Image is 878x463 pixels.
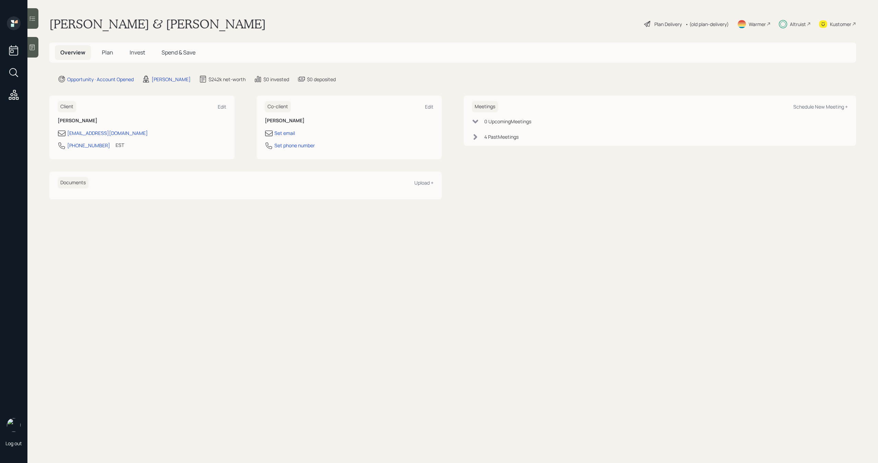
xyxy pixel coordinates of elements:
[60,49,85,56] span: Overview
[130,49,145,56] span: Invest
[209,76,246,83] div: $242k net-worth
[307,76,336,83] div: $0 deposited
[58,177,88,188] h6: Documents
[793,103,848,110] div: Schedule New Meeting +
[263,76,289,83] div: $0 invested
[152,76,191,83] div: [PERSON_NAME]
[274,129,295,137] div: Set email
[425,103,434,110] div: Edit
[790,21,806,28] div: Altruist
[49,16,266,32] h1: [PERSON_NAME] & [PERSON_NAME]
[67,76,134,83] div: Opportunity · Account Opened
[414,179,434,186] div: Upload +
[484,133,519,140] div: 4 Past Meeting s
[162,49,195,56] span: Spend & Save
[218,103,226,110] div: Edit
[265,101,291,112] h6: Co-client
[472,101,498,112] h6: Meetings
[5,440,22,447] div: Log out
[484,118,531,125] div: 0 Upcoming Meeting s
[265,118,434,124] h6: [PERSON_NAME]
[274,142,315,149] div: Set phone number
[685,21,729,28] div: • (old plan-delivery)
[654,21,682,28] div: Plan Delivery
[58,101,76,112] h6: Client
[67,142,110,149] div: [PHONE_NUMBER]
[749,21,766,28] div: Warmer
[7,418,21,432] img: michael-russo-headshot.png
[830,21,851,28] div: Kustomer
[102,49,113,56] span: Plan
[116,141,124,149] div: EST
[58,118,226,124] h6: [PERSON_NAME]
[67,129,148,137] div: [EMAIL_ADDRESS][DOMAIN_NAME]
